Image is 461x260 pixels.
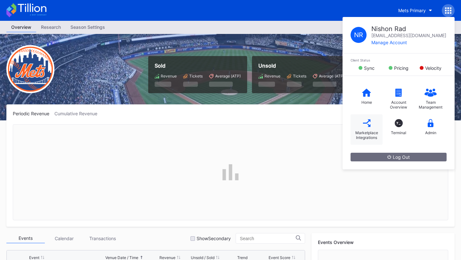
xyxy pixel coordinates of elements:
div: [EMAIL_ADDRESS][DOMAIN_NAME] [371,33,446,38]
a: Research [36,22,66,32]
div: Trend [237,255,247,260]
div: Events [6,233,45,243]
div: Show Secondary [197,236,231,241]
div: Terminal [391,130,406,135]
div: Revenue [161,74,177,78]
div: Revenue [264,74,280,78]
div: Cumulative Revenue [54,111,102,116]
div: Pricing [394,65,408,71]
div: Periodic Revenue [13,111,54,116]
div: T_ [395,119,403,127]
div: Unsold [258,62,344,69]
div: Event Score [269,255,290,260]
a: Season Settings [66,22,110,32]
div: Tickets [189,74,203,78]
div: Admin [425,130,436,135]
div: Sync [364,65,375,71]
div: Account Overview [386,100,411,110]
div: Team Management [418,100,443,110]
div: Average (ATP) [319,74,344,78]
div: Transactions [83,233,122,243]
div: Event [29,255,39,260]
a: Overview [6,22,36,32]
div: Unsold / Sold [191,255,214,260]
div: Velocity [425,65,441,71]
div: Marketplace Integrations [354,130,379,140]
div: Calendar [45,233,83,243]
div: Events Overview [318,240,448,245]
div: Sold [155,62,241,69]
img: New-York-Mets-Transparent.png [6,45,54,93]
div: Tickets [293,74,306,78]
div: Log Out [387,154,410,160]
div: Mets Primary [398,8,426,13]
div: Nishon Rad [371,25,446,33]
button: Mets Primary [393,4,437,16]
div: Client Status [351,58,447,62]
div: Home [361,100,372,105]
div: Average (ATP) [215,74,241,78]
input: Search [240,236,296,241]
button: Log Out [351,153,447,161]
div: Manage Account [371,40,446,45]
div: N R [351,27,367,43]
div: Venue Date / Time [105,255,138,260]
div: Revenue [159,255,175,260]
